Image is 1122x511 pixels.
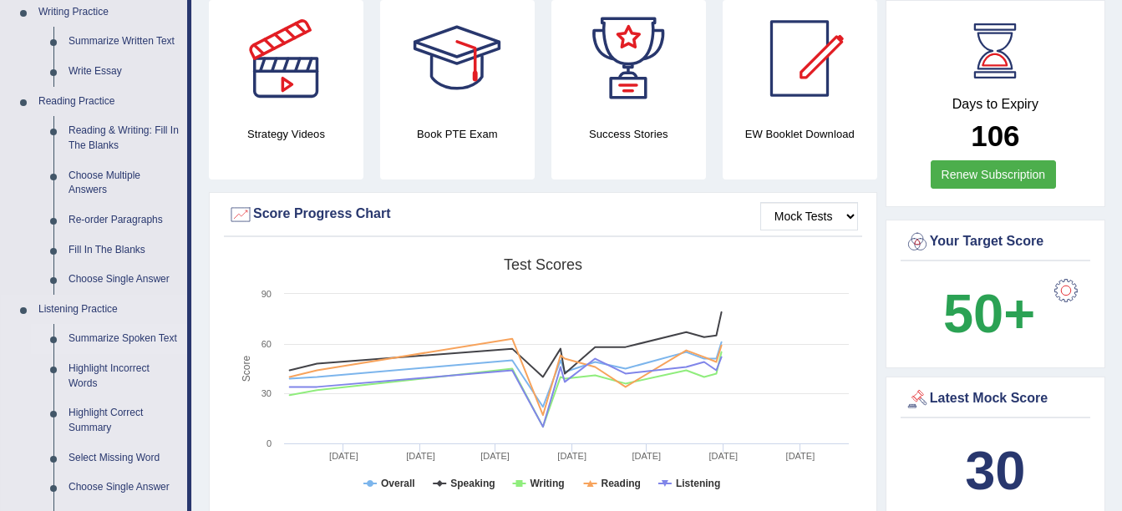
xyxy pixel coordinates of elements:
[709,451,739,461] tspan: [DATE]
[61,473,187,503] a: Choose Single Answer
[551,125,706,143] h4: Success Stories
[905,230,1086,255] div: Your Target Score
[61,324,187,354] a: Summarize Spoken Text
[61,205,187,235] a: Re-order Paragraphs
[557,451,586,461] tspan: [DATE]
[209,125,363,143] h4: Strategy Videos
[480,451,510,461] tspan: [DATE]
[530,478,564,489] tspan: Writing
[31,87,187,117] a: Reading Practice
[504,256,582,273] tspan: Test scores
[61,27,187,57] a: Summarize Written Text
[450,478,495,489] tspan: Speaking
[905,387,1086,412] div: Latest Mock Score
[261,388,272,398] text: 30
[31,295,187,325] a: Listening Practice
[267,438,272,448] text: 0
[61,398,187,443] a: Highlight Correct Summary
[61,354,187,398] a: Highlight Incorrect Words
[241,356,252,382] tspan: Score
[261,339,272,349] text: 60
[632,451,661,461] tspan: [DATE]
[61,265,187,295] a: Choose Single Answer
[61,57,187,87] a: Write Essay
[61,235,187,266] a: Fill In The Blanks
[380,125,535,143] h4: Book PTE Exam
[381,478,415,489] tspan: Overall
[971,119,1019,152] b: 106
[786,451,815,461] tspan: [DATE]
[61,443,187,473] a: Select Missing Word
[931,160,1057,189] a: Renew Subscription
[602,478,641,489] tspan: Reading
[943,283,1035,344] b: 50+
[965,440,1025,501] b: 30
[61,116,187,160] a: Reading & Writing: Fill In The Blanks
[329,451,358,461] tspan: [DATE]
[228,202,858,227] div: Score Progress Chart
[676,478,720,489] tspan: Listening
[261,289,272,299] text: 90
[723,125,877,143] h4: EW Booklet Download
[905,97,1086,112] h4: Days to Expiry
[406,451,435,461] tspan: [DATE]
[61,161,187,205] a: Choose Multiple Answers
